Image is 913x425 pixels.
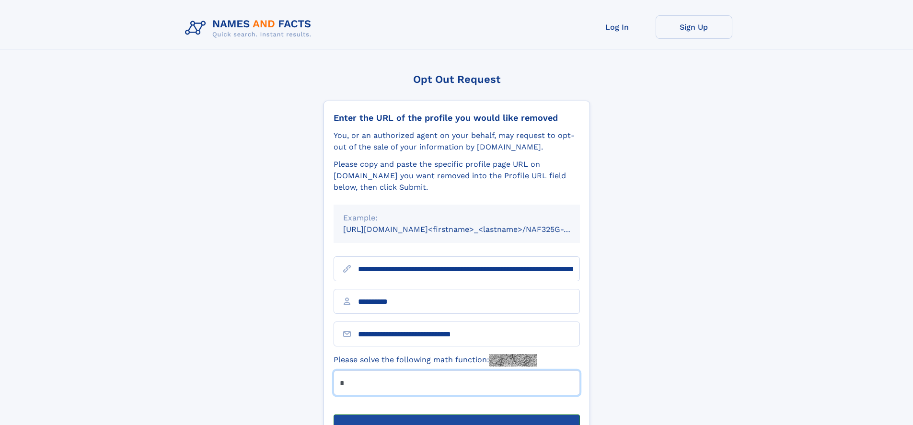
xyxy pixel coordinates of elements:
[334,130,580,153] div: You, or an authorized agent on your behalf, may request to opt-out of the sale of your informatio...
[579,15,656,39] a: Log In
[324,73,590,85] div: Opt Out Request
[334,159,580,193] div: Please copy and paste the specific profile page URL on [DOMAIN_NAME] you want removed into the Pr...
[334,113,580,123] div: Enter the URL of the profile you would like removed
[181,15,319,41] img: Logo Names and Facts
[656,15,732,39] a: Sign Up
[343,225,598,234] small: [URL][DOMAIN_NAME]<firstname>_<lastname>/NAF325G-xxxxxxxx
[343,212,570,224] div: Example:
[334,354,537,367] label: Please solve the following math function:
